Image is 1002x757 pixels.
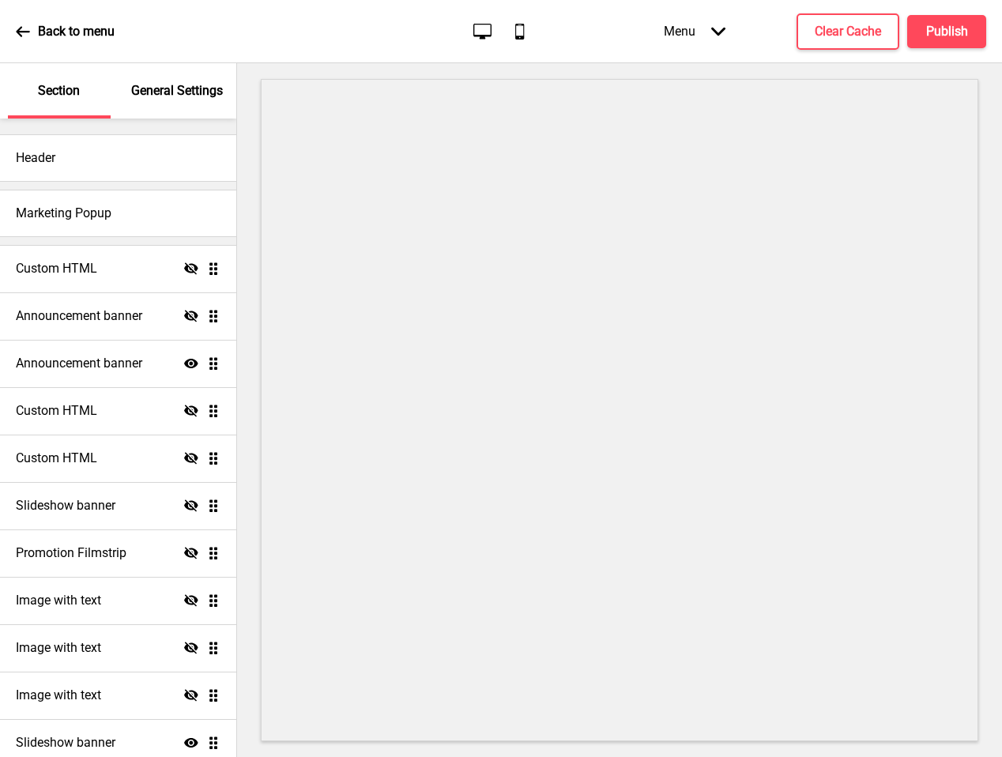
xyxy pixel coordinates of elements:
button: Publish [907,15,986,48]
h4: Image with text [16,639,101,657]
h4: Custom HTML [16,260,97,277]
h4: Announcement banner [16,307,142,325]
h4: Publish [926,23,968,40]
h4: Slideshow banner [16,734,115,751]
a: Back to menu [16,10,115,53]
p: Section [38,82,80,100]
div: Menu [648,8,741,55]
p: Back to menu [38,23,115,40]
p: General Settings [131,82,223,100]
h4: Slideshow banner [16,497,115,514]
h4: Header [16,149,55,167]
h4: Custom HTML [16,450,97,467]
h4: Clear Cache [815,23,881,40]
h4: Image with text [16,592,101,609]
h4: Custom HTML [16,402,97,420]
h4: Marketing Popup [16,205,111,222]
h4: Image with text [16,687,101,704]
h4: Promotion Filmstrip [16,544,126,562]
button: Clear Cache [797,13,899,50]
h4: Announcement banner [16,355,142,372]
